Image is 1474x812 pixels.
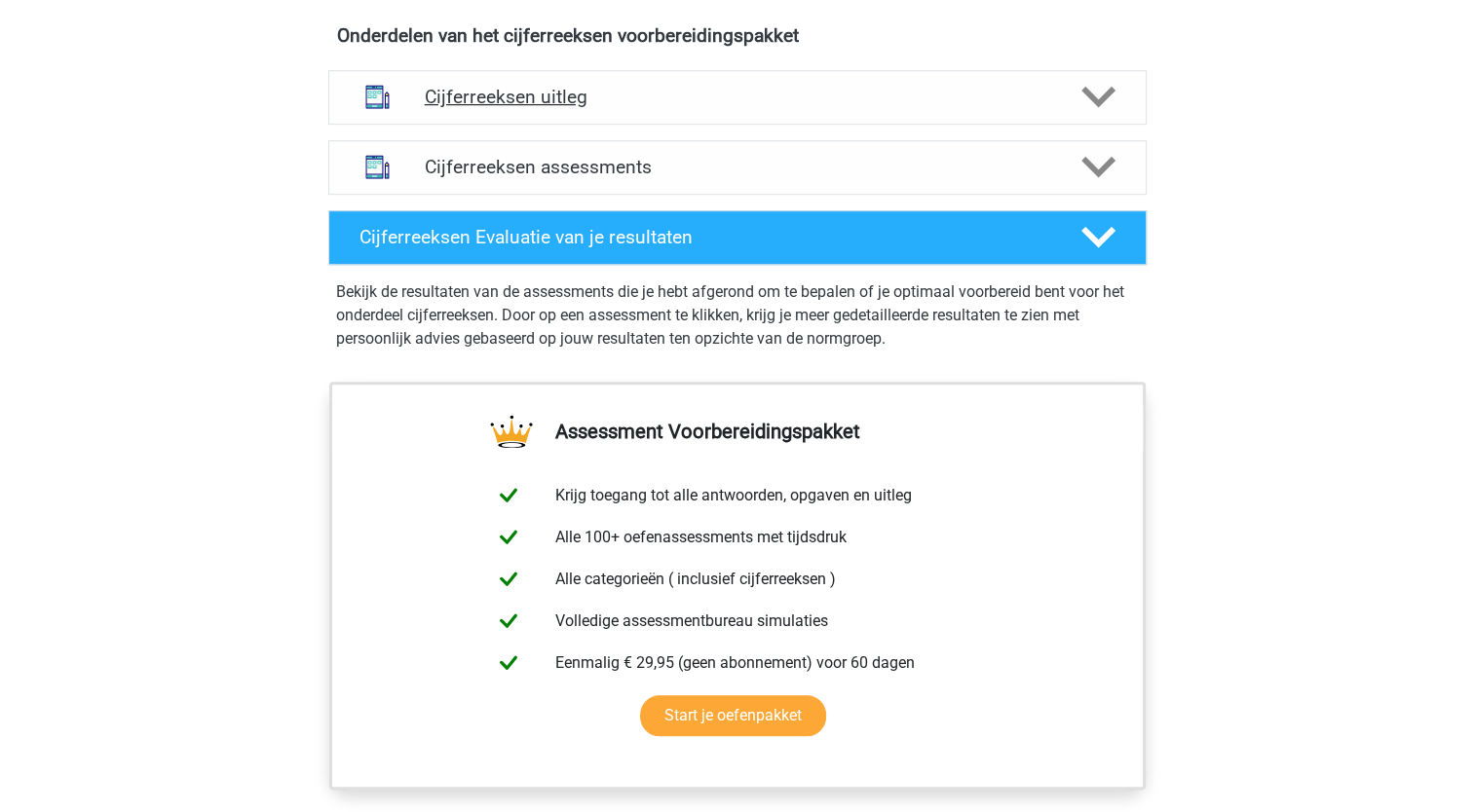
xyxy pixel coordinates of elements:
[359,226,1050,248] h4: Cijferreeksen Evaluatie van je resultaten
[425,156,1050,178] h4: Cijferreeksen assessments
[321,140,1154,195] a: assessments Cijferreeksen assessments
[336,280,1139,351] p: Bekijk de resultaten van de assessments die je hebt afgerond om te bepalen of je optimaal voorber...
[337,24,1138,47] h4: Onderdelen van het cijferreeksen voorbereidingspakket
[425,86,1050,108] h4: Cijferreeksen uitleg
[321,70,1154,125] a: uitleg Cijferreeksen uitleg
[640,695,826,736] a: Start je oefenpakket
[353,72,402,122] img: cijferreeksen uitleg
[321,210,1154,265] a: Cijferreeksen Evaluatie van je resultaten
[353,142,402,192] img: cijferreeksen assessments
